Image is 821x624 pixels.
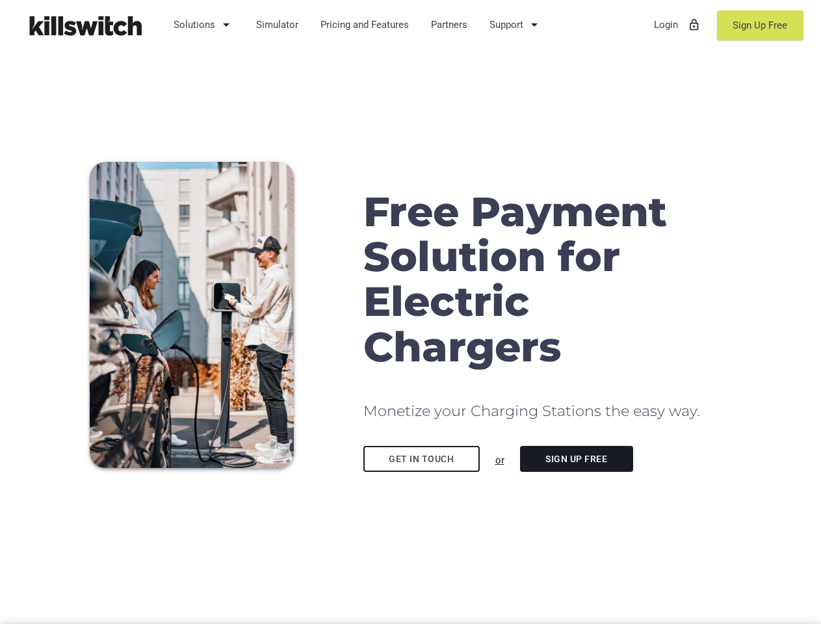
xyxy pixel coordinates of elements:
a: Solutions [168,8,241,42]
h1: Free Payment Solution for Electric Chargers [363,189,732,369]
a: Loginlock_outline [648,8,707,42]
a: Simulator [250,8,305,42]
img: Killswitch [20,10,150,42]
a: Get in touch [363,446,480,472]
a: Pricing and Features [315,8,415,42]
a: Partners [425,8,474,42]
h2: Monetize your Charging Stations the easy way. [363,402,732,421]
a: Support [484,8,549,42]
a: Sign Up Free [520,446,633,472]
i: lock_outline [688,9,701,40]
img: Couple charging EV with mobile payments [90,162,294,468]
i: arrow_drop_down [218,9,234,40]
a: Sign Up Free [717,10,803,40]
u: or [495,454,504,466]
i: arrow_drop_down [527,9,542,40]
